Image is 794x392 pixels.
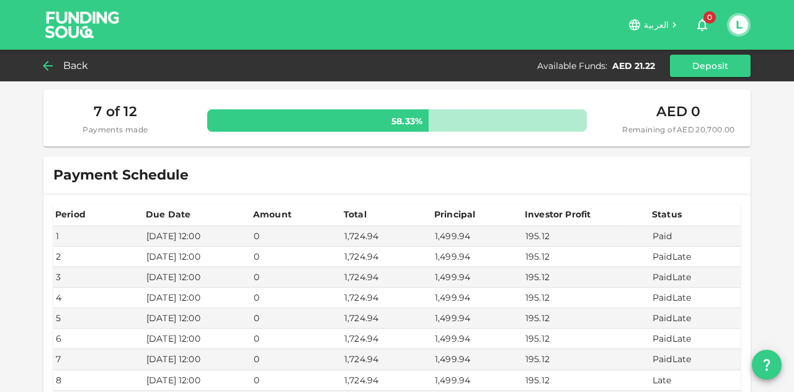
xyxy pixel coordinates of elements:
[729,16,748,34] button: L
[690,12,715,37] button: 0
[677,125,694,134] span: AED
[523,288,650,308] td: 195.12
[432,288,523,308] td: 1,499.94
[53,349,144,370] td: 7
[251,370,342,391] td: 0
[703,11,716,24] span: 0
[523,329,650,349] td: 195.12
[523,247,650,267] td: 195.12
[342,267,432,288] td: 1,724.94
[144,329,251,349] td: [DATE] 12:00
[342,370,432,391] td: 1,724.94
[432,226,523,247] td: 1,499.94
[650,267,741,288] td: PaidLate
[622,125,676,134] span: Remaining of
[650,308,741,329] td: PaidLate
[342,329,432,349] td: 1,724.94
[537,60,607,72] div: Available Funds :
[670,55,751,77] button: Deposit
[650,329,741,349] td: PaidLate
[523,370,650,391] td: 195.12
[144,308,251,329] td: [DATE] 12:00
[652,207,683,222] div: Status
[695,125,735,134] span: 20,700.00
[650,288,741,308] td: PaidLate
[523,308,650,329] td: 195.12
[342,288,432,308] td: 1,724.94
[432,349,523,370] td: 1,499.94
[432,370,523,391] td: 1,499.94
[251,288,342,308] td: 0
[251,308,342,329] td: 0
[525,207,591,222] div: Investor Profit
[650,349,741,370] td: PaidLate
[344,207,375,222] div: Total
[432,329,523,349] td: 1,499.94
[146,207,190,222] div: Due Date
[83,124,148,136] span: Payments made
[434,207,475,222] div: Principal
[342,247,432,267] td: 1,724.94
[432,308,523,329] td: 1,499.94
[523,267,650,288] td: 195.12
[342,226,432,247] td: 1,724.94
[644,19,669,30] span: العربية
[612,60,655,72] div: AED 21.22
[251,329,342,349] td: 0
[53,288,144,308] td: 4
[144,370,251,391] td: [DATE] 12:00
[55,207,86,222] div: Period
[251,349,342,370] td: 0
[207,115,429,127] p: 58.33 %
[53,247,144,267] td: 2
[53,370,144,391] td: 8
[342,308,432,329] td: 1,724.94
[144,288,251,308] td: [DATE] 12:00
[251,247,342,267] td: 0
[650,247,741,267] td: PaidLate
[342,349,432,370] td: 1,724.94
[752,350,782,380] button: question
[53,308,144,329] td: 5
[53,226,144,247] td: 1
[650,370,741,391] td: Late
[144,349,251,370] td: [DATE] 12:00
[650,226,741,247] td: Paid
[53,329,144,349] td: 6
[432,267,523,288] td: 1,499.94
[94,100,136,124] span: 7 of 12
[144,247,251,267] td: [DATE] 12:00
[251,226,342,247] td: 0
[63,57,89,75] span: Back
[251,267,342,288] td: 0
[144,226,251,247] td: [DATE] 12:00
[523,349,650,370] td: 195.12
[523,226,650,247] td: 195.12
[53,267,144,288] td: 3
[253,207,292,222] div: Amount
[656,100,700,124] span: AED 0
[53,166,189,184] span: Payment Schedule
[432,247,523,267] td: 1,499.94
[144,267,251,288] td: [DATE] 12:00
